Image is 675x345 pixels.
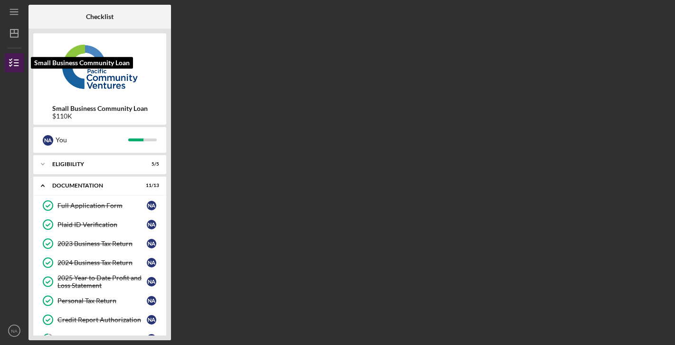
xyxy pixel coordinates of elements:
[142,161,159,167] div: 5 / 5
[147,315,156,325] div: N A
[56,132,128,148] div: You
[57,316,147,324] div: Credit Report Authorization
[38,272,162,291] a: 2025 Year to Date Profit and Loss StatementNA
[57,274,147,289] div: 2025 Year to Date Profit and Loss Statement
[38,234,162,253] a: 2023 Business Tax ReturnNA
[57,259,147,266] div: 2024 Business Tax Return
[33,38,166,95] img: Product logo
[57,221,147,228] div: Plaid ID Verification
[147,258,156,267] div: N A
[11,328,18,334] text: NA
[5,321,24,340] button: NA
[38,310,162,329] a: Credit Report AuthorizationNA
[57,335,147,343] div: Personal Financial Statement
[38,215,162,234] a: Plaid ID VerificationNA
[147,201,156,210] div: N A
[38,291,162,310] a: Personal Tax ReturnNA
[147,334,156,344] div: N A
[52,112,148,120] div: $110K
[142,183,159,188] div: 11 / 13
[43,135,53,146] div: N A
[52,161,135,167] div: Eligibility
[38,196,162,215] a: Full Application FormNA
[57,202,147,209] div: Full Application Form
[57,297,147,305] div: Personal Tax Return
[147,239,156,248] div: N A
[147,277,156,286] div: N A
[57,240,147,247] div: 2023 Business Tax Return
[86,13,114,20] b: Checklist
[147,296,156,306] div: N A
[147,220,156,229] div: N A
[38,253,162,272] a: 2024 Business Tax ReturnNA
[52,183,135,188] div: Documentation
[52,105,148,112] b: Small Business Community Loan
